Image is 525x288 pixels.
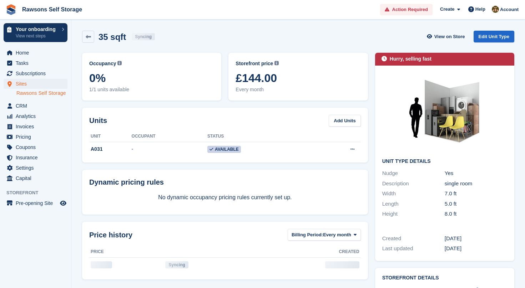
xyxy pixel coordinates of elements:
[89,131,132,142] th: Unit
[445,190,507,198] div: 7.0 ft
[434,33,465,40] span: View on Store
[4,23,67,42] a: Your onboarding View next steps
[445,235,507,243] div: [DATE]
[16,27,58,32] p: Your onboarding
[16,33,58,39] p: View next steps
[382,190,445,198] div: Width
[4,198,67,208] a: menu
[391,73,498,153] img: 35-sqft-unit.jpg
[426,31,468,42] a: View on Store
[6,189,71,196] span: Storefront
[475,6,485,13] span: Help
[392,6,428,13] span: Action Required
[236,86,360,93] span: Every month
[89,193,361,202] p: No dynamic occupancy pricing rules currently set up.
[382,245,445,253] div: Last updated
[89,230,132,240] span: Price history
[16,122,59,132] span: Invoices
[4,48,67,58] a: menu
[16,173,59,183] span: Capital
[4,79,67,89] a: menu
[236,72,360,84] span: £144.00
[6,4,16,15] img: stora-icon-8386f47178a22dfd0bd8f6a31ec36ba5ce8667c1dd55bd0f319d3a0aa187defe.svg
[382,159,507,164] h2: Unit Type details
[339,248,359,255] span: Created
[16,58,59,68] span: Tasks
[474,31,514,42] a: Edit Unit Type
[4,142,67,152] a: menu
[16,132,59,142] span: Pricing
[4,111,67,121] a: menu
[132,142,207,157] td: -
[380,4,433,16] a: Action Required
[445,210,507,218] div: 8.0 ft
[329,115,360,127] a: Add Units
[500,6,519,13] span: Account
[445,200,507,208] div: 5.0 ft
[4,163,67,173] a: menu
[4,153,67,163] a: menu
[207,146,241,153] span: Available
[89,72,214,84] span: 0%
[4,173,67,183] a: menu
[16,90,67,97] a: Rawsons Self Storage
[59,199,67,207] a: Preview store
[16,101,59,111] span: CRM
[288,229,361,241] button: Billing Period: Every month
[16,111,59,121] span: Analytics
[16,68,59,78] span: Subscriptions
[4,68,67,78] a: menu
[236,60,273,67] span: Storefront price
[16,48,59,58] span: Home
[16,198,59,208] span: Pre-opening Site
[89,145,132,153] div: A031
[4,132,67,142] a: menu
[165,261,188,268] div: Syncing
[382,200,445,208] div: Length
[382,169,445,178] div: Nudge
[274,61,279,65] img: icon-info-grey-7440780725fd019a000dd9b08b2336e03edf1995a4989e88bcd33f0948082b44.svg
[19,4,85,15] a: Rawsons Self Storage
[16,142,59,152] span: Coupons
[99,32,126,42] h2: 35 sqft
[4,58,67,68] a: menu
[207,131,313,142] th: Status
[117,61,122,65] img: icon-info-grey-7440780725fd019a000dd9b08b2336e03edf1995a4989e88bcd33f0948082b44.svg
[292,231,323,238] span: Billing Period:
[89,246,164,258] th: Price
[323,231,351,238] span: Every month
[16,79,59,89] span: Sites
[4,101,67,111] a: menu
[382,180,445,188] div: Description
[382,275,507,281] h2: Storefront Details
[16,153,59,163] span: Insurance
[89,177,361,187] div: Dynamic pricing rules
[382,235,445,243] div: Created
[382,210,445,218] div: Height
[445,245,507,253] div: [DATE]
[16,163,59,173] span: Settings
[89,60,116,67] span: Occupancy
[390,55,431,63] div: Hurry, selling fast
[132,131,207,142] th: Occupant
[440,6,454,13] span: Create
[89,86,214,93] span: 1/1 units available
[4,122,67,132] a: menu
[445,180,507,188] div: single room
[89,115,107,126] h2: Units
[445,169,507,178] div: Yes
[132,33,155,40] div: Syncing
[492,6,499,13] img: Aaron Wheeler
